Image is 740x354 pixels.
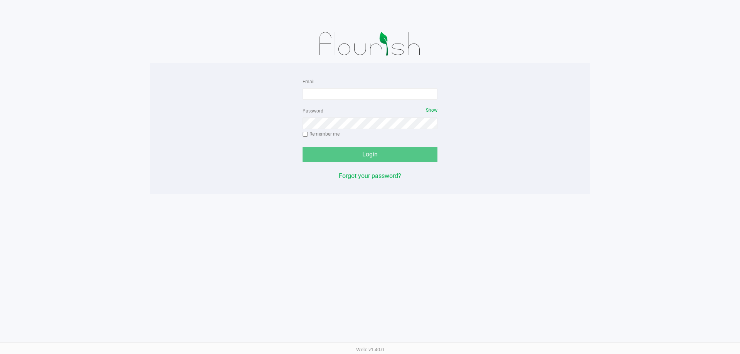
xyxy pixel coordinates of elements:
input: Remember me [303,132,308,137]
button: Forgot your password? [339,171,401,181]
label: Password [303,107,323,114]
label: Email [303,78,314,85]
span: Web: v1.40.0 [356,347,384,352]
label: Remember me [303,131,340,138]
span: Show [426,107,437,113]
